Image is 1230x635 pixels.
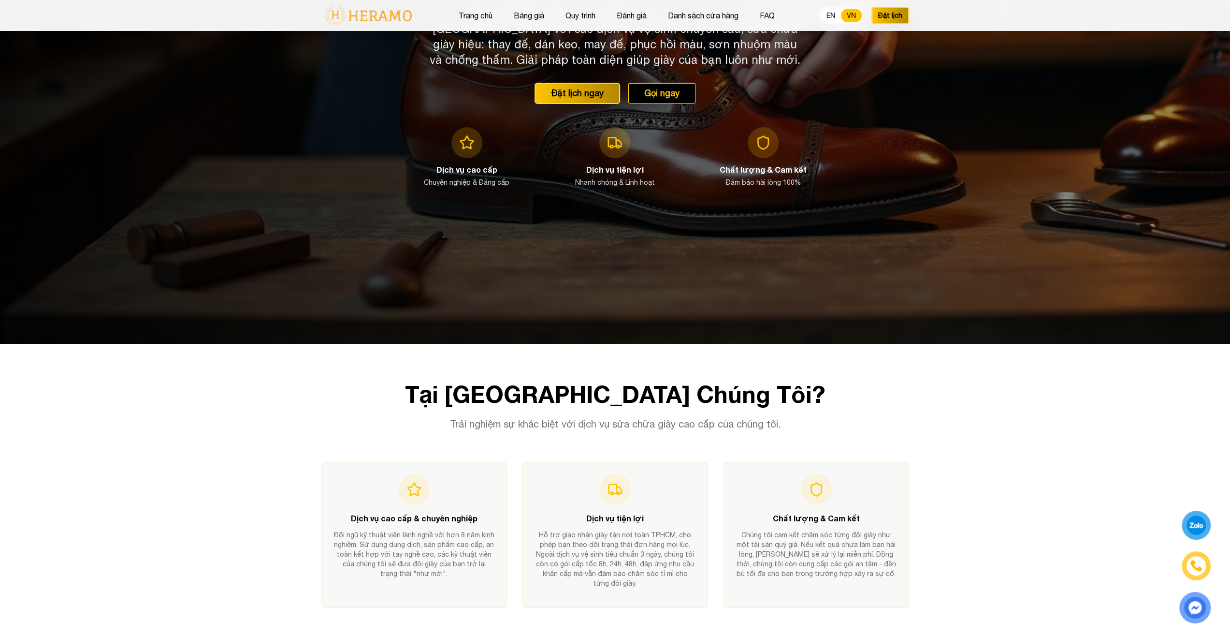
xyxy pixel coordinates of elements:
button: Đặt lịch [871,7,909,24]
h4: Dịch vụ cao cấp & chuyên nghiệp [333,513,495,524]
h4: Dịch vụ tiện lợi [535,513,696,524]
button: Đặt lịch ngay [535,83,620,104]
a: phone-icon [1182,551,1210,580]
button: Danh sách cửa hàng [665,9,741,22]
img: logo-with-text.png [321,5,415,26]
h3: Dịch vụ cao cấp [436,164,497,176]
button: VN [841,9,862,22]
h3: Dịch vụ tiện lợi [586,164,644,176]
p: Đảm bảo hài lòng 100% [726,177,801,187]
h2: Tại [GEOGRAPHIC_DATA] Chúng Tôi? [321,383,909,406]
button: Bảng giá [511,9,547,22]
button: Đánh giá [614,9,650,22]
p: Đội ngũ kỹ thuật viên lành nghề với hơn 8 năm kinh nghiệm. Sử dụng dung dịch, sản phẩm cao cấp, a... [333,530,495,578]
h4: Chất lượng & Cam kết [736,513,897,524]
p: Nhanh chóng & Linh hoạt [575,177,655,187]
button: FAQ [757,9,778,22]
p: Trải nghiệm sự khác biệt với dịch vụ sửa chữa giày cao cấp của chúng tôi. [430,417,801,431]
p: Chuyên gia vệ sinh, spa & sửa chữa giày cao cấp tại [GEOGRAPHIC_DATA] với các dịch vụ vệ sinh chu... [430,5,801,67]
button: EN [821,9,841,22]
button: Quy trình [563,9,598,22]
p: Chúng tôi cam kết chăm sóc từng đôi giày như một tài sản quý giá. Nếu kết quả chưa làm bạn hài lò... [736,530,897,578]
h3: Chất lượng & Cam kết [720,164,807,176]
p: Chuyên nghiệp & Đẳng cấp [424,177,509,187]
button: Trang chủ [456,9,495,22]
button: Gọi ngay [628,83,696,104]
img: phone-icon [1190,560,1202,572]
p: Hỗ trợ giao nhận giày tận nơi toàn TP.HCM, cho phép bạn theo dõi trạng thái đơn hàng mọi lúc. Ngo... [535,530,696,588]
